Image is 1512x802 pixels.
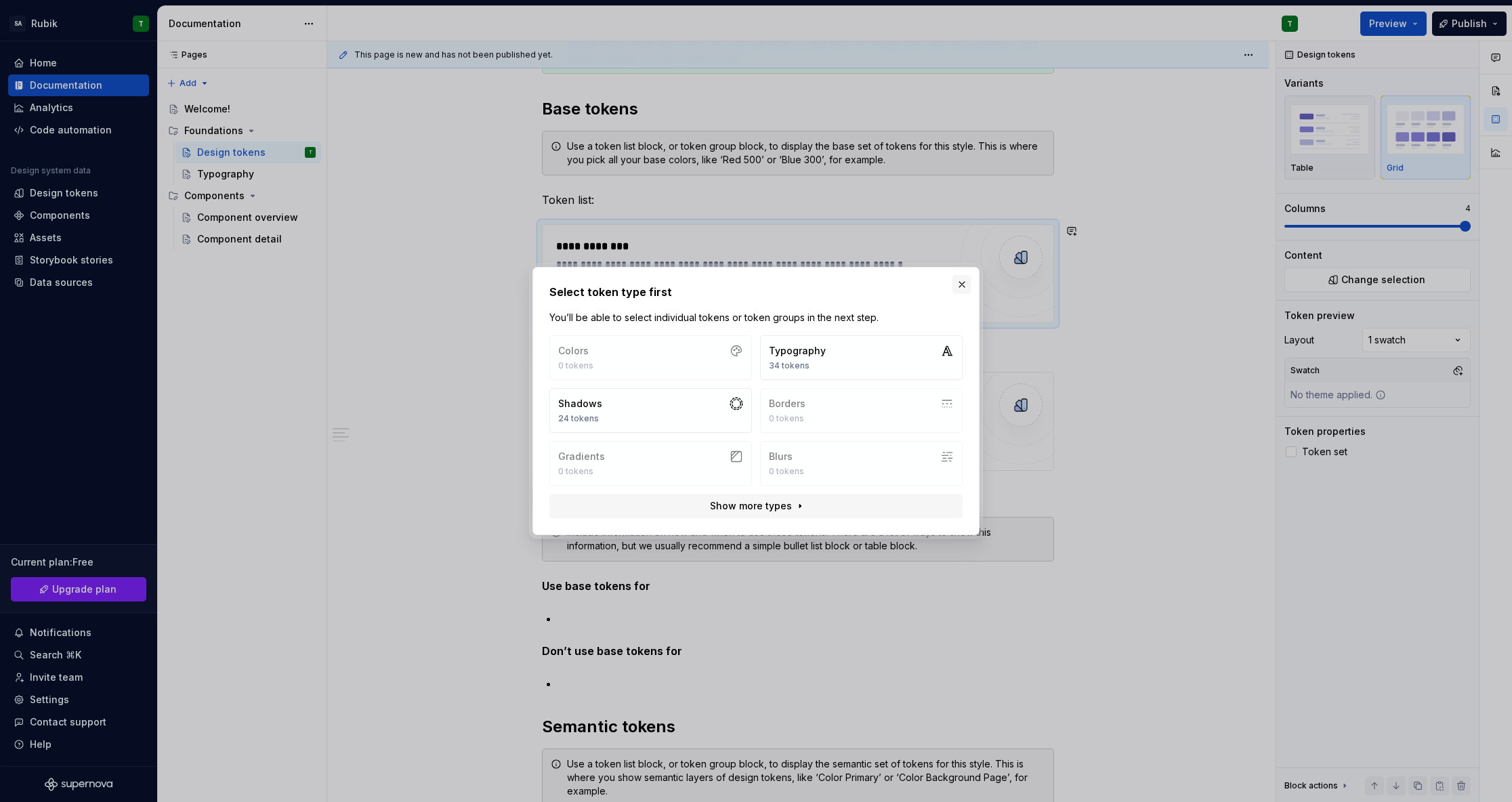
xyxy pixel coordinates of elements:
div: Typography [769,344,826,358]
div: 24 tokens [558,413,602,424]
button: Typography34 tokens [760,335,963,380]
div: 34 tokens [769,360,826,371]
span: Show more types [710,499,792,513]
button: Show more types [549,494,963,518]
button: Shadows24 tokens [549,388,752,433]
div: Shadows [558,397,602,410]
h2: Select token type first [549,284,963,300]
p: You’ll be able to select individual tokens or token groups in the next step. [549,311,963,324]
